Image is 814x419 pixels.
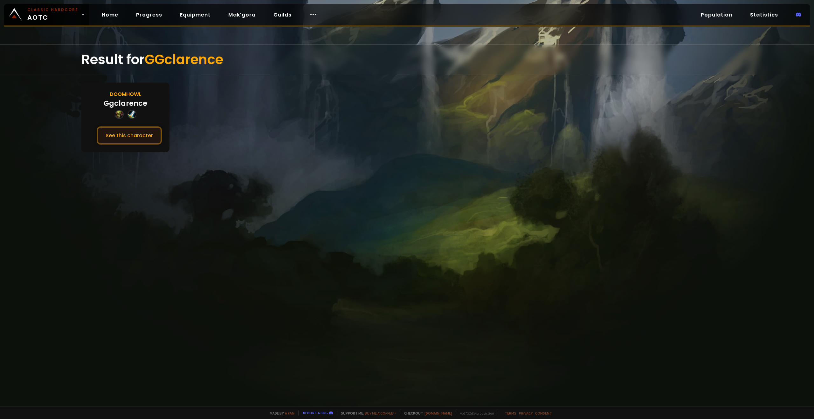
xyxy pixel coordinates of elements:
[505,411,516,416] a: Terms
[424,411,452,416] a: [DOMAIN_NAME]
[110,90,141,98] div: Doomhowl
[696,8,737,21] a: Population
[175,8,216,21] a: Equipment
[365,411,396,416] a: Buy me a coffee
[456,411,494,416] span: v. d752d5 - production
[145,50,223,69] span: GGclarence
[519,411,533,416] a: Privacy
[81,45,733,75] div: Result for
[400,411,452,416] span: Checkout
[27,7,78,13] small: Classic Hardcore
[745,8,783,21] a: Statistics
[266,411,294,416] span: Made by
[27,7,78,22] span: AOTC
[223,8,261,21] a: Mak'gora
[303,410,328,415] a: Report a bug
[268,8,297,21] a: Guilds
[104,98,147,109] div: Ggclarence
[97,126,162,145] button: See this character
[285,411,294,416] a: a fan
[131,8,167,21] a: Progress
[97,8,123,21] a: Home
[535,411,552,416] a: Consent
[337,411,396,416] span: Support me,
[4,4,89,25] a: Classic HardcoreAOTC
